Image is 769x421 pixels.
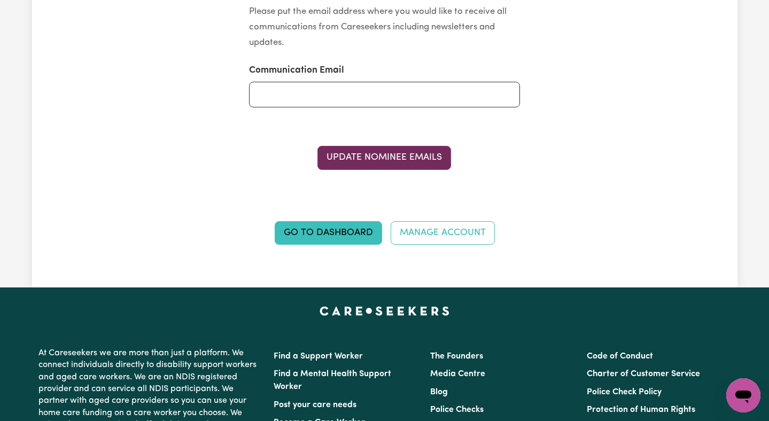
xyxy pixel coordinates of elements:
[587,370,700,378] a: Charter of Customer Service
[430,406,484,414] a: Police Checks
[275,221,382,245] a: Go to Dashboard
[274,352,363,361] a: Find a Support Worker
[587,406,695,414] a: Protection of Human Rights
[430,388,448,396] a: Blog
[391,221,495,245] a: Manage Account
[430,370,485,378] a: Media Centre
[249,7,507,47] small: Please put the email address where you would like to receive all communications from Careseekers ...
[317,146,451,169] button: Update Nominee Emails
[320,307,449,315] a: Careseekers home page
[587,352,653,361] a: Code of Conduct
[726,378,760,412] iframe: Button to launch messaging window
[274,370,391,391] a: Find a Mental Health Support Worker
[274,401,356,409] a: Post your care needs
[430,352,483,361] a: The Founders
[587,388,662,396] a: Police Check Policy
[249,64,344,77] label: Communication Email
